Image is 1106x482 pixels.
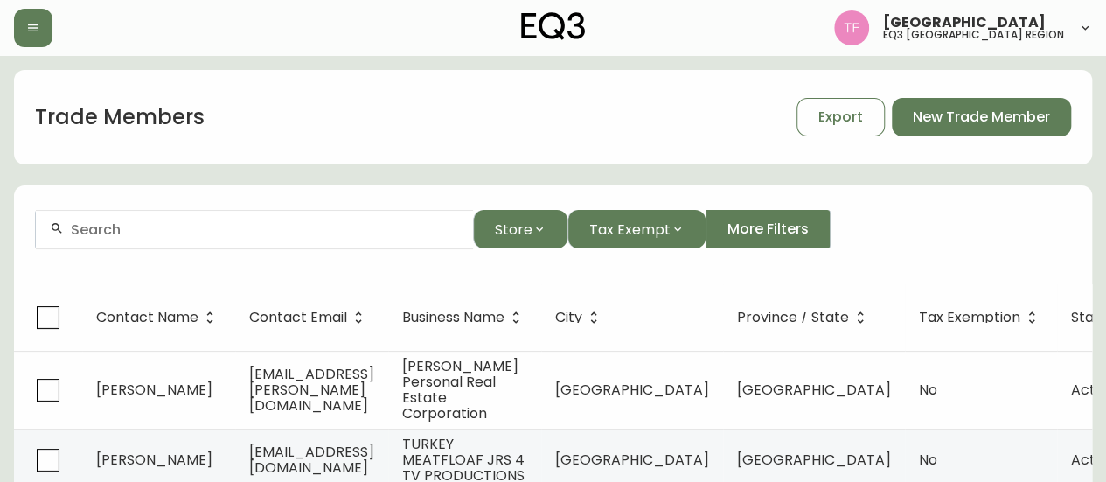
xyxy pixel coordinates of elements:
span: Business Name [402,312,504,323]
span: Business Name [402,310,527,325]
span: Contact Name [96,310,221,325]
span: No [919,450,937,470]
span: Contact Email [249,310,370,325]
img: logo [521,12,586,40]
img: 971393357b0bdd4f0581b88529d406f6 [834,10,869,45]
span: No [919,380,937,400]
span: Contact Email [249,312,347,323]
span: Tax Exemption [919,310,1043,325]
h1: Trade Members [35,102,205,132]
span: Tax Exemption [919,312,1020,323]
span: [PERSON_NAME] [96,450,212,470]
span: [EMAIL_ADDRESS][DOMAIN_NAME] [249,442,374,478]
input: Search [71,221,459,238]
button: Tax Exempt [567,210,706,248]
span: Province / State [737,312,849,323]
span: [PERSON_NAME] [96,380,212,400]
span: [GEOGRAPHIC_DATA] [737,380,891,400]
span: City [555,312,582,323]
span: Export [818,108,863,127]
span: Province / State [737,310,872,325]
span: [GEOGRAPHIC_DATA] [737,450,891,470]
h5: eq3 [GEOGRAPHIC_DATA] region [883,30,1064,40]
span: New Trade Member [913,108,1050,127]
span: Store [495,219,532,241]
span: [GEOGRAPHIC_DATA] [883,16,1046,30]
span: [EMAIL_ADDRESS][PERSON_NAME][DOMAIN_NAME] [249,364,374,416]
span: Contact Name [96,312,198,323]
button: More Filters [706,210,831,248]
span: City [555,310,605,325]
button: Store [473,210,567,248]
span: More Filters [727,220,809,239]
button: Export [796,98,885,136]
span: [GEOGRAPHIC_DATA] [555,450,709,470]
button: New Trade Member [892,98,1071,136]
span: Tax Exempt [589,219,671,241]
span: [GEOGRAPHIC_DATA] [555,380,709,400]
span: [PERSON_NAME] Personal Real Estate Corporation [402,356,518,423]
